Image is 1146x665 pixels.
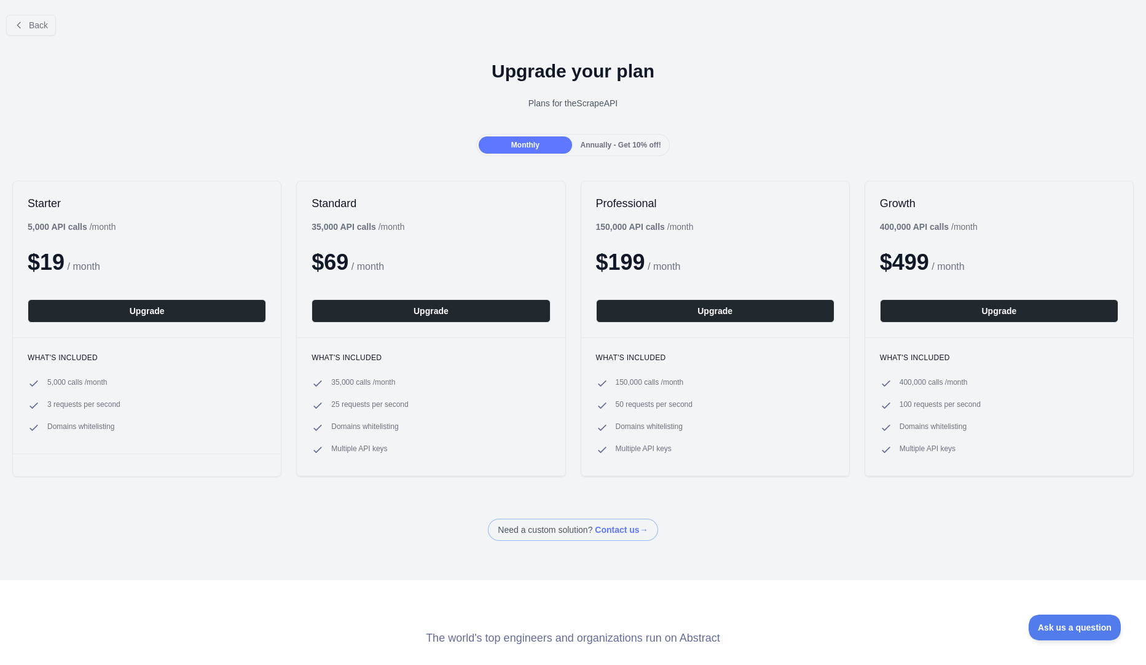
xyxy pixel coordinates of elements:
[596,196,834,211] h2: Professional
[596,250,645,275] span: $ 199
[312,196,550,211] h2: Standard
[880,250,929,275] span: $ 499
[596,221,694,233] div: / month
[596,222,665,232] b: 150,000 API calls
[880,222,949,232] b: 400,000 API calls
[880,221,978,233] div: / month
[880,196,1118,211] h2: Growth
[1029,615,1121,640] iframe: Toggle Customer Support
